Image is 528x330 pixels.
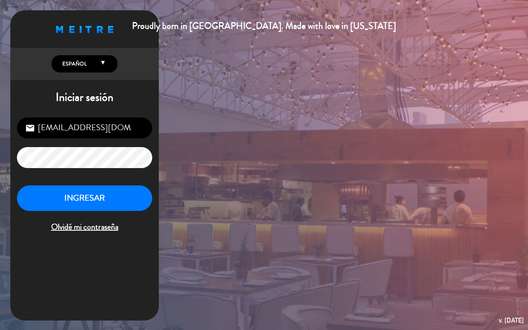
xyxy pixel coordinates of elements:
div: v. [DATE] [499,315,524,326]
span: Español [60,60,87,68]
input: Correo Electrónico [17,117,152,138]
h1: Iniciar sesión [10,91,159,105]
i: lock [25,153,35,163]
button: INGRESAR [17,185,152,211]
i: email [25,123,35,133]
span: Olvidé mi contraseña [17,220,152,234]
